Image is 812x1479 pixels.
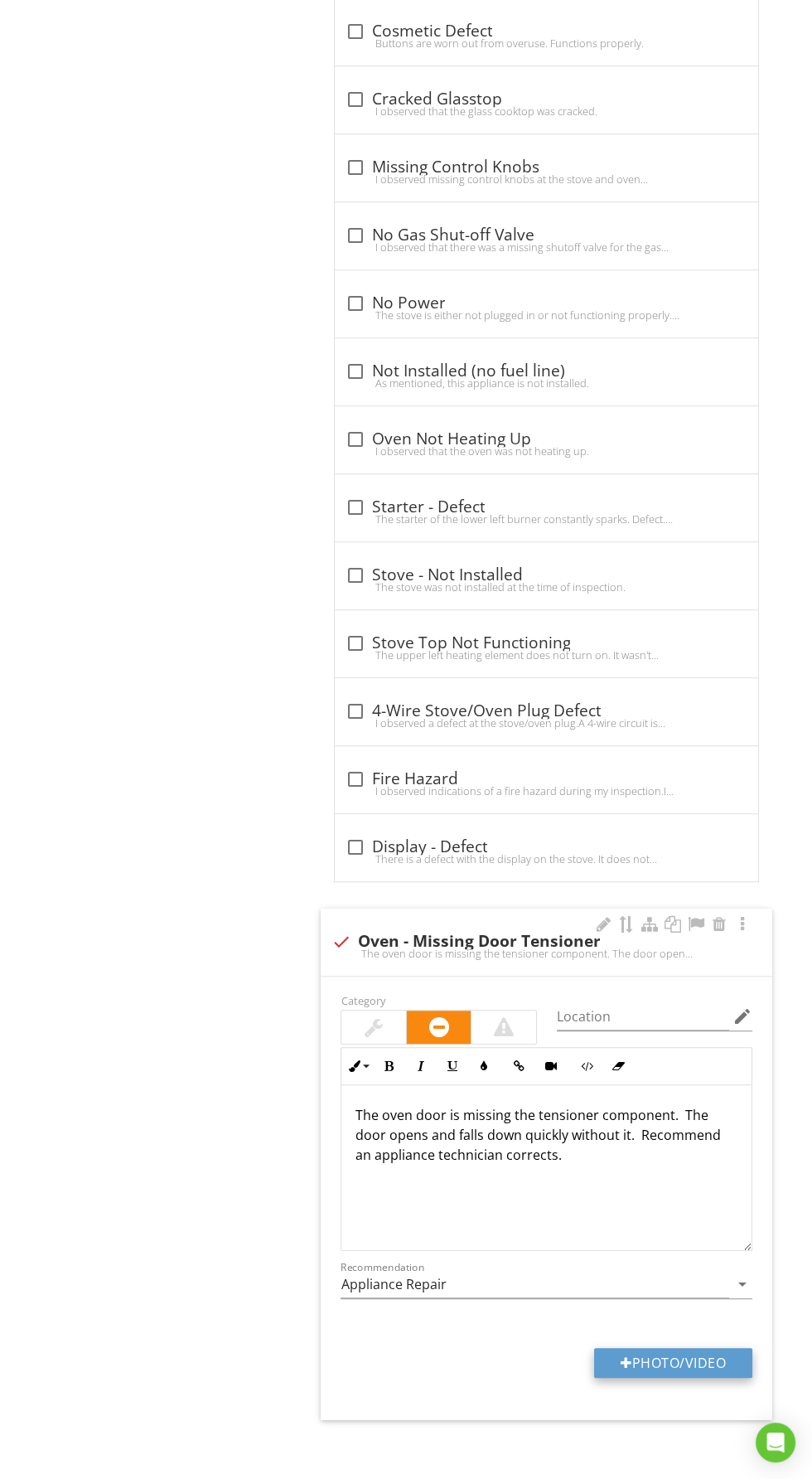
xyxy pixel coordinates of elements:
input: Location [557,1003,729,1030]
button: Code View [570,1050,602,1082]
div: There is a defect with the display on the stove. It does not appear to affect functionality. I re... [345,852,747,866]
button: Insert Link (Ctrl+K) [503,1050,534,1082]
input: Recommendation [341,1271,728,1298]
div: I observed a defect at the stove/oven plug.A 4-wire circuit is required for cord and plug connect... [345,716,747,730]
div: The starter of the lower left burner constantly sparks. Defect. Recommend correction by an applia... [345,512,747,526]
div: I observed that the glass cooktop was cracked. [345,104,747,118]
div: I observed missing control knobs at the stove and oven appliance. [345,172,747,186]
div: Buttons are worn out from overuse. Functions properly. [345,36,747,50]
i: arrow_drop_down [732,1274,752,1294]
div: The stove is either not plugged in or not functioning properly. Recommend an appliance repair tec... [345,308,747,322]
button: Photo/Video [594,1348,752,1378]
button: Clear Formatting [602,1050,633,1082]
label: Category [341,993,384,1008]
div: I observed that the oven was not heating up. [345,444,747,458]
div: I observed that there was a missing shutoff valve for the gas supply to the appliance. [345,240,747,254]
div: As mentioned, this appliance is not installed. [345,376,747,390]
i: edit [732,1006,752,1026]
button: Bold (Ctrl+B) [373,1050,404,1082]
div: I observed indications of a fire hazard during my inspection.I don't believe that this backslash ... [345,784,747,798]
div: The upper left heating element does not turn on. It wasn't obvious to me as to why that would be ... [345,648,747,662]
div: Open Intercom Messenger [756,1423,795,1462]
button: Insert Video [534,1050,566,1082]
button: Italic (Ctrl+I) [404,1050,436,1082]
button: Inline Style [341,1050,373,1082]
button: Underline (Ctrl+U) [436,1050,467,1082]
p: The oven door is missing the tensioner component. The door opens and falls down quickly without i... [355,1105,737,1165]
div: The oven door is missing the tensioner component. The door opens and falls down quickly without i... [331,947,761,960]
button: Colors [467,1050,499,1082]
div: The stove was not installed at the time of inspection. [345,580,747,594]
